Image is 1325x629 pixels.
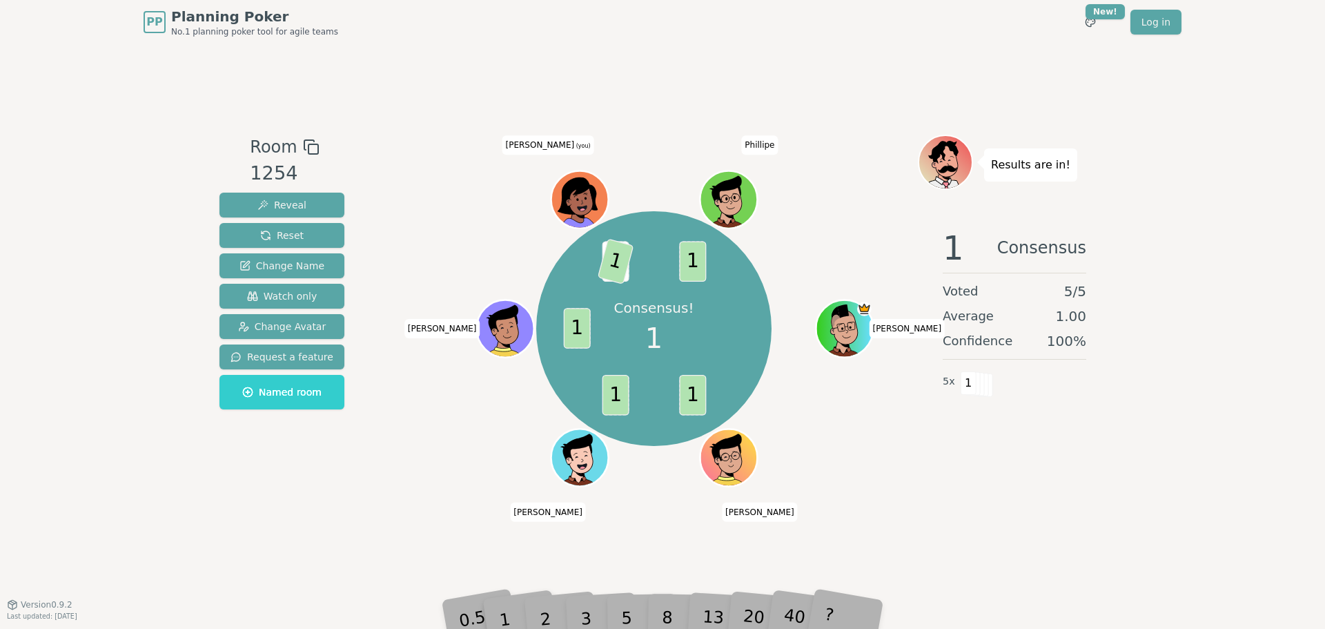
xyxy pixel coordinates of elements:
span: Planning Poker [171,7,338,26]
button: New! [1078,10,1103,35]
span: 1.00 [1055,307,1086,326]
span: (you) [574,143,591,149]
span: Change Name [239,259,324,273]
a: PPPlanning PokerNo.1 planning poker tool for agile teams [144,7,338,37]
span: Click to change your name [510,502,586,521]
div: New! [1086,4,1125,19]
button: Watch only [219,284,344,309]
span: Click to change your name [869,319,945,338]
span: 5 x [943,374,955,389]
span: PP [146,14,162,30]
span: 1 [602,375,629,416]
span: Click to change your name [722,502,798,521]
button: Version0.9.2 [7,599,72,610]
span: Voted [943,282,979,301]
span: Confidence [943,331,1012,351]
span: Click to change your name [404,319,480,338]
span: Last updated: [DATE] [7,612,77,620]
span: Toce is the host [857,302,872,316]
button: Reset [219,223,344,248]
span: Average [943,307,994,326]
button: Change Name [219,253,344,278]
button: Named room [219,375,344,409]
span: Named room [242,385,322,399]
span: No.1 planning poker tool for agile teams [171,26,338,37]
span: 1 [943,231,964,264]
span: Request a feature [230,350,333,364]
span: Reset [260,229,304,242]
span: 1 [961,371,976,395]
span: Change Avatar [238,320,326,333]
button: Click to change your avatar [553,173,607,226]
button: Change Avatar [219,314,344,339]
span: 1 [679,242,706,282]
p: Results are in! [991,155,1070,175]
span: 1 [679,375,706,416]
span: Room [250,135,297,159]
span: 100 % [1047,331,1086,351]
button: Reveal [219,193,344,217]
span: Click to change your name [502,135,594,155]
p: Consensus! [614,298,694,318]
span: Reveal [257,198,306,212]
div: 1254 [250,159,319,188]
span: 5 / 5 [1064,282,1086,301]
button: Request a feature [219,345,344,369]
span: 1 [563,309,590,349]
span: Watch only [247,289,317,303]
a: Log in [1130,10,1181,35]
span: Click to change your name [741,135,778,155]
span: Consensus [997,231,1086,264]
span: Version 0.9.2 [21,599,72,610]
span: 1 [597,239,634,285]
span: 1 [645,318,662,359]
